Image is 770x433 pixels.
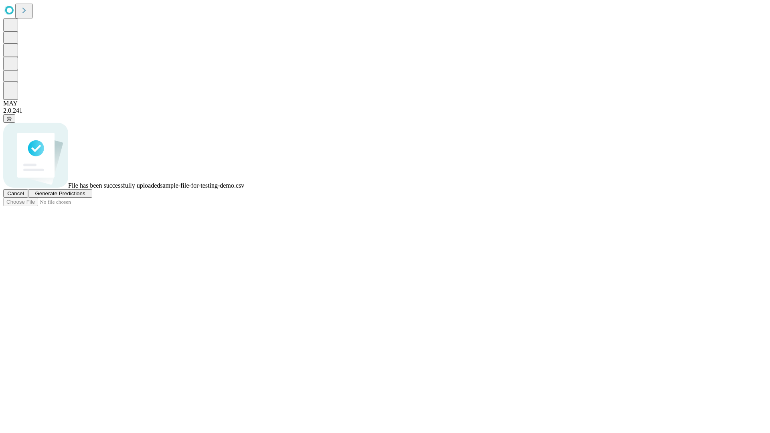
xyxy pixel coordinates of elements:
button: Generate Predictions [28,189,92,198]
button: @ [3,114,15,123]
button: Cancel [3,189,28,198]
span: Cancel [7,190,24,196]
span: Generate Predictions [35,190,85,196]
span: File has been successfully uploaded [68,182,160,189]
div: 2.0.241 [3,107,767,114]
div: MAY [3,100,767,107]
span: @ [6,115,12,121]
span: sample-file-for-testing-demo.csv [160,182,244,189]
